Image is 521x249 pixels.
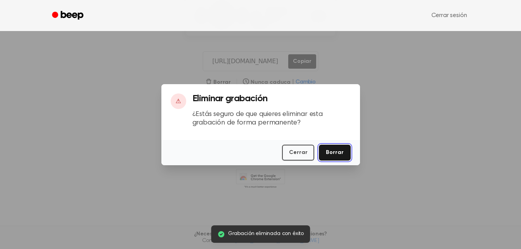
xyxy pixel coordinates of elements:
[192,110,351,128] p: ¿Estás seguro de que quieres eliminar esta grabación de forma permanente?
[192,93,351,104] h3: Eliminar grabación
[282,145,314,161] button: Cerrar
[47,8,90,23] a: Pitido
[319,145,350,161] button: Borrar
[228,230,304,238] span: Grabación eliminada con éxito
[171,93,186,109] div: ⚠
[424,6,475,25] a: Cerrar sesión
